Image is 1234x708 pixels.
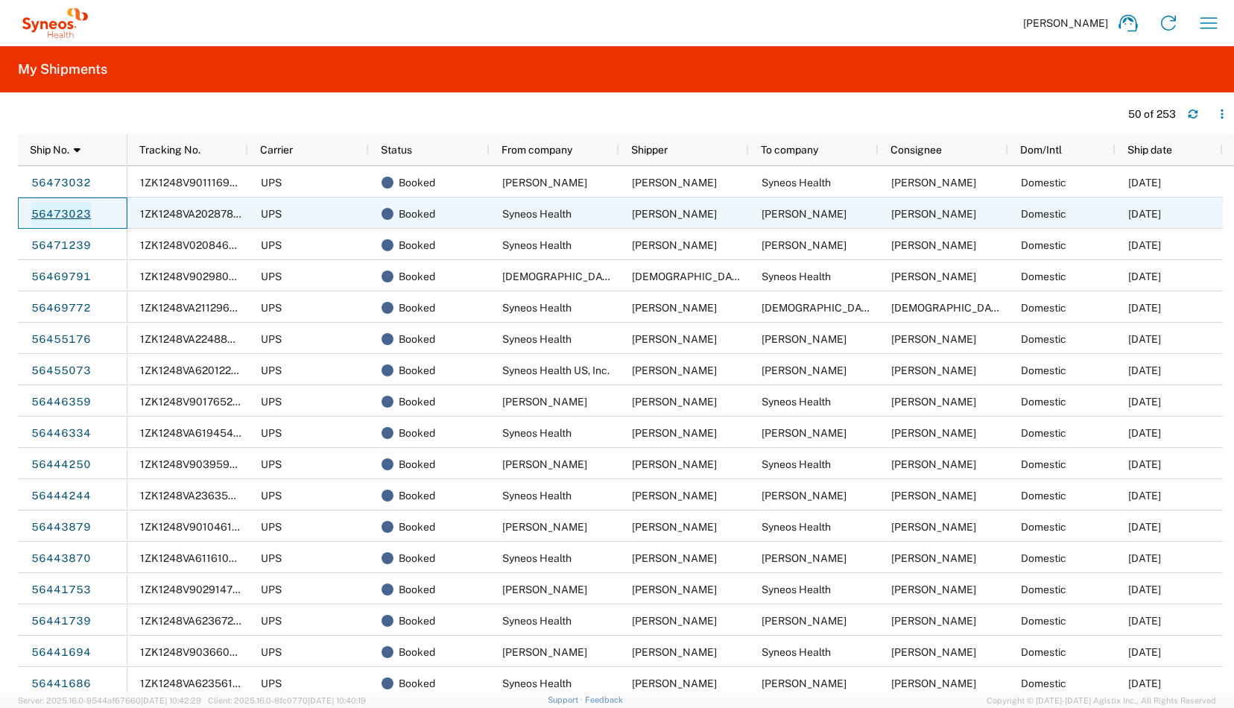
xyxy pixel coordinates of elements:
span: Booked [399,449,435,480]
span: 1ZK1248VA619454592 [140,427,253,439]
a: 56444250 [31,452,92,476]
span: Lou Arnillas [762,239,847,251]
a: 56441686 [31,671,92,695]
a: 56473032 [31,171,92,195]
span: Ayman Abboud [632,677,717,689]
span: Booked [399,323,435,355]
span: UPS [261,271,282,282]
span: UPS [261,177,282,189]
span: UPS [261,239,282,251]
span: Booked [399,355,435,386]
span: Nichole Changaris [632,584,717,595]
span: Darrion Campbell-Walker [632,364,717,376]
span: Melissa Bojorquez [632,396,717,408]
span: Ayman Abboud [632,490,717,502]
span: Shipper [631,144,668,156]
span: Marcel Reichert [762,552,847,564]
span: Kristen Ingerto [632,271,832,282]
span: Booked [399,261,435,292]
span: Nichole Changaris [762,615,847,627]
span: 08/12/2025 [1128,302,1161,314]
span: Syneos Health [502,208,572,220]
span: Booked [399,636,435,668]
span: Domestic [1021,364,1066,376]
span: Ayman Abboud [891,177,976,189]
span: Domestic [1021,208,1066,220]
span: [DATE] 10:42:29 [141,696,201,705]
span: 08/12/2025 [1128,239,1161,251]
span: Mary Martini [891,677,976,689]
h2: My Shipments [18,60,107,78]
span: Domestic [1021,615,1066,627]
span: From company [501,144,572,156]
span: Kristen Ingerto [502,271,703,282]
span: Syneos Health [502,302,572,314]
span: Domestic [1021,396,1066,408]
span: Syneos Health US, Inc. [502,364,610,376]
a: 56441753 [31,578,92,601]
span: UPS [261,615,282,627]
span: Mary Martini [502,646,587,658]
span: Status [381,144,412,156]
span: 08/11/2025 [1128,333,1161,345]
span: 1ZK1248V9036603009 [140,646,256,658]
span: Syneos Health [502,615,572,627]
span: 08/08/2025 [1128,646,1161,658]
span: 1ZK1248V9039593515 [140,458,254,470]
span: UPS [261,646,282,658]
span: Ayman Abboud [891,396,976,408]
span: Booked [399,230,435,261]
span: Nichole Changaris [502,584,587,595]
span: 08/11/2025 [1128,364,1161,376]
span: Ship date [1127,144,1172,156]
span: Ayman Abboud [891,584,976,595]
span: Domestic [1021,239,1066,251]
span: 1ZK1248V9017652000 [140,396,253,408]
span: Laura Watson [632,177,717,189]
span: UPS [261,584,282,595]
span: Catherine Devine [891,333,976,345]
a: 56469772 [31,296,92,320]
span: Melissa Bojorquez [891,427,976,439]
span: 08/08/2025 [1128,458,1161,470]
span: Booked [399,167,435,198]
span: Booked [399,668,435,699]
span: Tracking No. [139,144,200,156]
span: 1ZK1248VA620122303 [140,364,251,376]
a: 56446334 [31,421,92,445]
span: Syneos Health [762,584,831,595]
span: Domestic [1021,521,1066,533]
span: UPS [261,208,282,220]
span: Domestic [1021,552,1066,564]
span: Mary Martini [632,646,717,658]
a: 56455073 [31,358,92,382]
span: Booked [399,417,435,449]
span: Syneos Health [762,177,831,189]
span: 1ZK1248VA224883714 [140,333,251,345]
span: Jared Bruggerman [502,458,587,470]
span: UPS [261,427,282,439]
span: Ayman Abboud [891,646,976,658]
span: Jared Bruggerman [762,490,847,502]
span: Ayman Abboud [632,427,717,439]
span: Marcel Reichert [632,521,717,533]
span: 1ZK1248VA202878039 [140,208,253,220]
span: Copyright © [DATE]-[DATE] Agistix Inc., All Rights Reserved [987,694,1216,707]
span: Ship No. [30,144,69,156]
span: UPS [261,396,282,408]
span: Domestic [1021,458,1066,470]
span: Booked [399,386,435,417]
span: Ayman Abboud [632,302,717,314]
a: 56443870 [31,546,92,570]
span: 1ZK1248V9011169848 [140,177,250,189]
span: 1ZK1248VA623672026 [140,615,253,627]
a: Support [548,695,585,704]
span: Domestic [1021,677,1066,689]
span: Ayman Abboud [632,208,717,220]
span: Ayman Abboud [632,552,717,564]
span: Domestic [1021,427,1066,439]
span: Booked [399,543,435,574]
span: Syneos Health [762,271,831,282]
span: Ayman Abboud [891,271,976,282]
span: Syneos Health [502,677,572,689]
